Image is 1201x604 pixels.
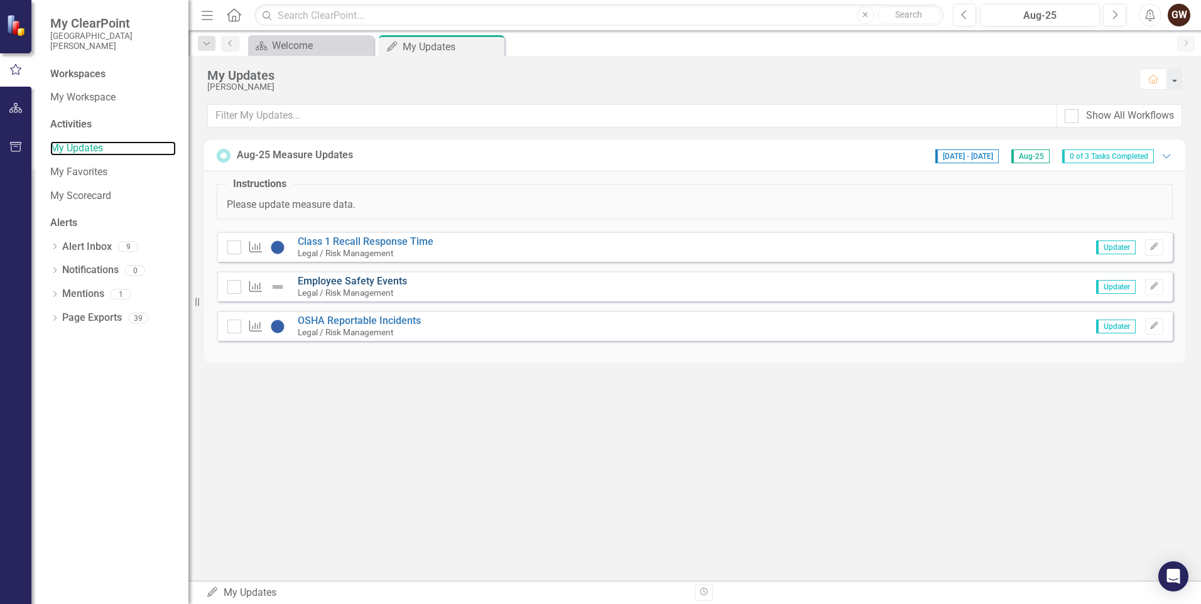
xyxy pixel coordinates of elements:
[227,177,293,191] legend: Instructions
[298,235,433,247] a: Class 1 Recall Response Time
[298,327,393,337] small: Legal / Risk Management
[251,38,371,53] a: Welcome
[227,198,1163,212] p: Please update measure data.
[50,141,176,156] a: My Updates
[298,275,407,287] a: Employee Safety Events
[895,9,922,19] span: Search
[298,248,393,258] small: Legal / Risk Management
[50,117,176,132] div: Activities
[1096,320,1136,333] span: Updater
[878,6,940,24] button: Search
[272,38,371,53] div: Welcome
[50,90,176,105] a: My Workspace
[207,82,1127,92] div: [PERSON_NAME]
[1086,109,1174,123] div: Show All Workflows
[1168,4,1190,26] button: GW
[125,265,145,276] div: 0
[6,14,28,36] img: ClearPoint Strategy
[62,240,112,254] a: Alert Inbox
[207,104,1057,127] input: Filter My Updates...
[62,311,122,325] a: Page Exports
[1062,149,1154,163] span: 0 of 3 Tasks Completed
[50,67,106,82] div: Workspaces
[237,148,353,163] div: Aug-25 Measure Updates
[403,39,501,55] div: My Updates
[1011,149,1050,163] span: Aug-25
[270,240,285,255] img: No Information
[128,313,148,323] div: 39
[1096,280,1136,294] span: Updater
[1096,240,1136,254] span: Updater
[207,68,1127,82] div: My Updates
[50,165,176,180] a: My Favorites
[62,287,104,301] a: Mentions
[270,279,285,294] img: Not Defined
[50,16,176,31] span: My ClearPoint
[111,289,131,299] div: 1
[254,4,943,26] input: Search ClearPoint...
[935,149,999,163] span: [DATE] - [DATE]
[298,288,393,298] small: Legal / Risk Management
[980,4,1100,26] button: Aug-25
[206,586,685,600] div: My Updates
[1158,561,1188,591] div: Open Intercom Messenger
[270,319,285,334] img: No Information
[118,242,138,252] div: 9
[298,315,421,326] a: OSHA Reportable Incidents
[50,31,176,51] small: [GEOGRAPHIC_DATA][PERSON_NAME]
[50,216,176,230] div: Alerts
[62,263,119,278] a: Notifications
[50,189,176,203] a: My Scorecard
[984,8,1095,23] div: Aug-25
